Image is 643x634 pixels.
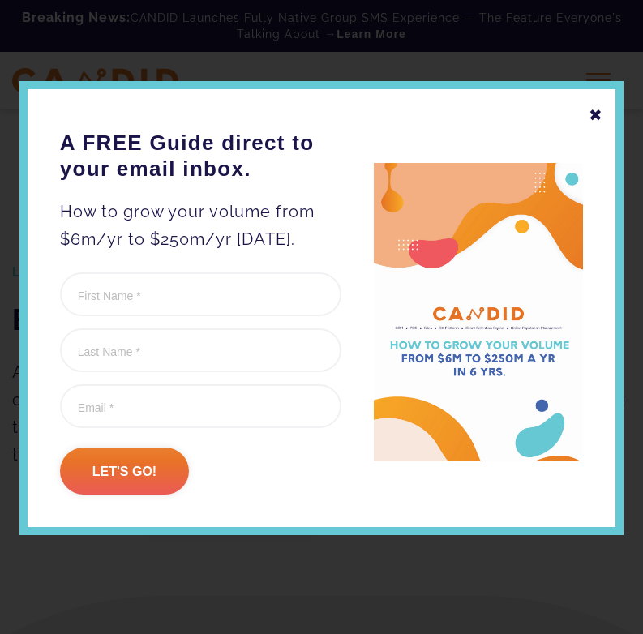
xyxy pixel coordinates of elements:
[374,163,583,461] img: A FREE Guide direct to your email inbox.
[60,130,341,182] h3: A FREE Guide direct to your email inbox.
[60,448,189,495] input: Let's go!
[60,384,341,428] input: Email *
[60,198,341,253] p: How to grow your volume from $6m/yr to $250m/yr [DATE].
[60,272,341,316] input: First Name *
[589,101,603,129] div: ✖
[60,328,341,372] input: Last Name *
